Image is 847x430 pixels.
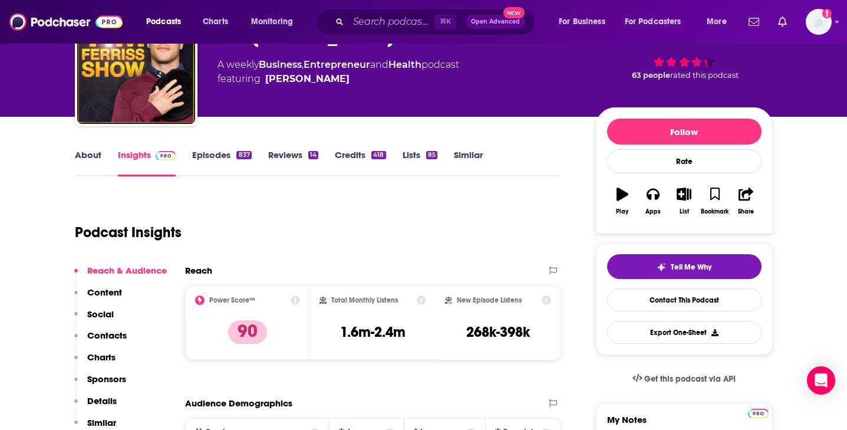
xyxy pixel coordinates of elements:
h2: New Episode Listens [457,296,522,304]
h3: 1.6m-2.4m [340,323,406,341]
span: Logged in as dkcsports [806,9,832,35]
span: ⌘ K [434,14,456,29]
div: 14 [308,151,318,159]
a: Show notifications dropdown [773,12,792,32]
span: Charts [203,14,228,30]
span: For Podcasters [625,14,681,30]
span: featuring [217,72,459,86]
button: Contacts [74,330,127,352]
img: Podchaser - Follow, Share and Rate Podcasts [9,11,123,33]
button: Play [607,180,638,222]
button: open menu [698,12,741,31]
a: InsightsPodchaser Pro [118,149,176,176]
p: Content [87,287,122,298]
img: tell me why sparkle [657,262,666,272]
h1: Podcast Insights [75,224,182,241]
img: The Tim Ferriss Show [77,6,195,124]
a: About [75,149,101,176]
p: Social [87,308,114,320]
div: 90 63 peoplerated this podcast [596,14,773,87]
a: Business [259,59,302,70]
button: Reach & Audience [74,265,167,287]
button: Open AdvancedNew [466,15,525,29]
div: 418 [371,151,385,159]
h2: Audience Demographics [185,398,292,409]
a: Charts [195,12,235,31]
button: Content [74,287,122,308]
p: Charts [87,352,116,363]
img: Podchaser Pro [748,409,769,418]
p: 90 [228,320,267,344]
input: Search podcasts, credits, & more... [348,12,434,31]
div: 85 [426,151,437,159]
img: Podchaser Pro [156,151,176,160]
div: A weekly podcast [217,58,459,86]
div: Bookmark [701,208,729,215]
a: Episodes837 [192,149,251,176]
div: Search podcasts, credits, & more... [327,8,546,35]
button: Bookmark [700,180,730,222]
span: More [707,14,727,30]
a: Get this podcast via API [623,365,746,393]
h3: 268k-398k [466,323,530,341]
a: Health [388,59,421,70]
button: Sponsors [74,373,126,395]
a: Pro website [748,407,769,418]
a: Show notifications dropdown [744,12,764,32]
span: , [302,59,304,70]
button: open menu [138,12,196,31]
span: and [370,59,388,70]
button: open menu [617,12,698,31]
span: Get this podcast via API [644,374,736,384]
div: Play [616,208,628,215]
button: Show profile menu [806,9,832,35]
button: List [668,180,699,222]
p: Reach & Audience [87,265,167,276]
button: Apps [638,180,668,222]
div: Share [738,208,754,215]
svg: Add a profile image [822,9,832,18]
button: tell me why sparkleTell Me Why [607,254,762,279]
h2: Power Score™ [209,296,255,304]
a: Similar [454,149,483,176]
span: 63 people [632,71,670,80]
button: Charts [74,352,116,373]
div: List [680,208,689,215]
div: Apps [645,208,661,215]
span: Tell Me Why [671,262,711,272]
span: New [503,7,525,18]
img: User Profile [806,9,832,35]
div: 837 [236,151,251,159]
a: Lists85 [403,149,437,176]
a: Tim Ferriss [265,72,350,86]
button: open menu [551,12,620,31]
p: Contacts [87,330,127,341]
button: Details [74,395,117,417]
span: rated this podcast [670,71,739,80]
button: open menu [243,12,308,31]
div: Rate [607,149,762,173]
button: Social [74,308,114,330]
button: Share [730,180,761,222]
h2: Reach [185,265,212,276]
h2: Total Monthly Listens [331,296,398,304]
span: Monitoring [251,14,293,30]
button: Export One-Sheet [607,321,762,344]
span: Podcasts [146,14,181,30]
span: For Business [559,14,605,30]
a: Reviews14 [268,149,318,176]
a: Contact This Podcast [607,288,762,311]
p: Similar [87,417,116,428]
a: Entrepreneur [304,59,370,70]
span: Open Advanced [471,19,520,25]
p: Sponsors [87,373,126,385]
p: Details [87,395,117,406]
a: Credits418 [335,149,385,176]
div: Open Intercom Messenger [807,366,835,395]
button: Follow [607,119,762,145]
